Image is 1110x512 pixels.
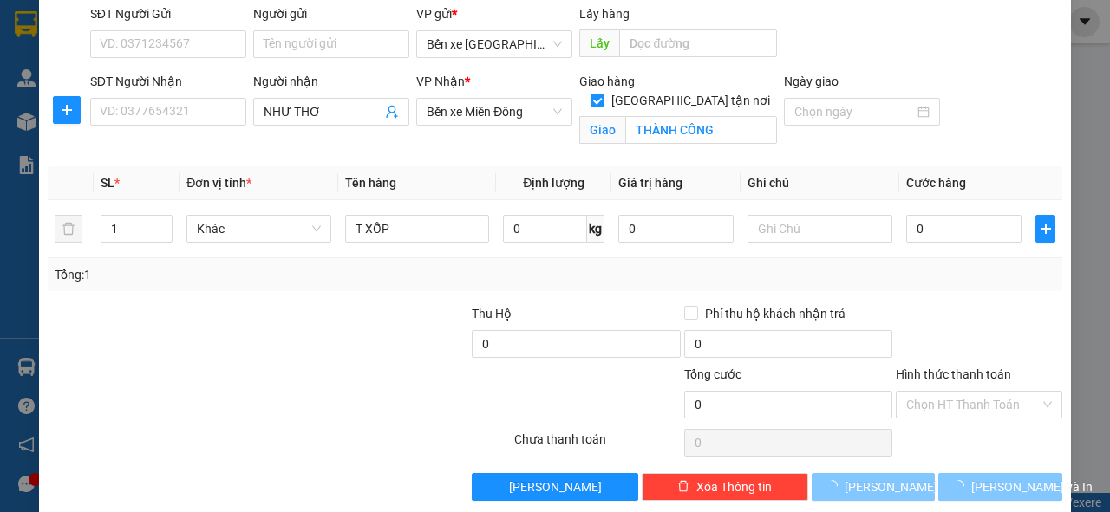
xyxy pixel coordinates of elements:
button: [PERSON_NAME] [472,473,638,501]
input: Dọc đường [619,29,776,57]
div: SĐT Người Gửi [90,4,246,23]
span: plus [54,103,80,117]
span: Định lượng [523,176,584,190]
button: plus [1035,215,1055,243]
span: Tổng cước [684,367,741,381]
span: VP Nhận [416,75,465,88]
div: VP gửi [416,4,572,23]
span: loading [826,480,845,492]
span: Phí thu hộ khách nhận trả [698,304,852,323]
span: [PERSON_NAME] [845,477,937,496]
span: Lấy hàng [579,7,630,21]
span: [GEOGRAPHIC_DATA] tận nơi [604,91,777,110]
button: deleteXóa Thông tin [642,473,808,501]
input: VD: Bàn, Ghế [345,215,490,243]
span: Khác [197,216,321,242]
span: kg [587,215,604,243]
button: [PERSON_NAME] và In [938,473,1062,501]
th: Ghi chú [741,166,899,200]
span: Đơn vị tính [186,176,251,190]
span: Bến xe Miền Đông [427,99,562,125]
span: [PERSON_NAME] và In [971,477,1093,496]
button: [PERSON_NAME] [812,473,936,501]
span: Giao hàng [579,75,635,88]
button: plus [53,96,81,124]
span: Cước hàng [906,176,966,190]
span: SL [101,176,114,190]
span: user-add [385,105,399,119]
span: loading [952,480,971,492]
label: Hình thức thanh toán [896,367,1011,381]
input: 0 [618,215,734,243]
span: delete [677,480,689,494]
div: Người nhận [253,72,409,91]
button: delete [55,215,82,243]
span: Lấy [579,29,619,57]
span: Xóa Thông tin [696,477,772,496]
span: Giá trị hàng [618,176,682,190]
div: Người gửi [253,4,409,23]
input: Ngày giao [794,102,914,121]
span: Bến xe Quảng Ngãi [427,31,562,57]
span: [PERSON_NAME] [509,477,602,496]
div: SĐT Người Nhận [90,72,246,91]
input: Ghi Chú [748,215,892,243]
div: Tổng: 1 [55,265,430,284]
span: plus [1036,222,1054,236]
label: Ngày giao [784,75,839,88]
span: Thu Hộ [472,307,512,321]
div: Chưa thanh toán [513,430,682,460]
input: Giao tận nơi [625,116,776,144]
span: Giao [579,116,625,144]
span: Tên hàng [345,176,396,190]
